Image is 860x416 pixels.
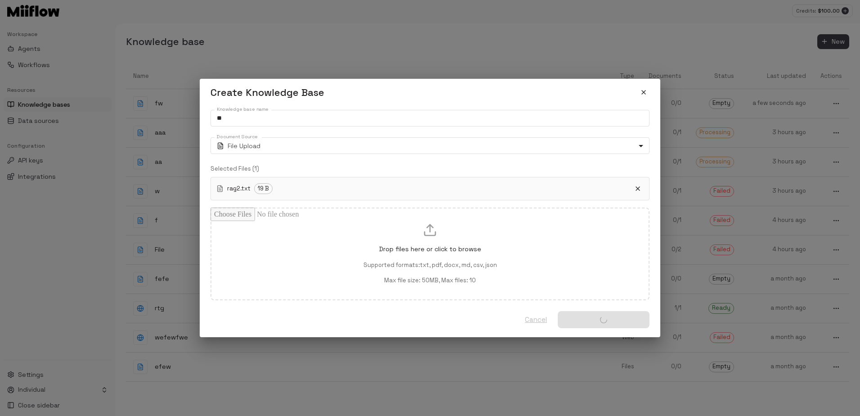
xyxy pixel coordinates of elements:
p: Supported formats: txt, pdf, docx, md, csv, json [363,261,497,270]
p: Selected Files ( 1 ) [211,165,649,173]
p: rag2.txt [227,185,251,193]
button: close [638,86,649,98]
label: Knowledge base name [217,106,269,113]
label: Drop files here or click to browseSupported formats:txt, pdf, docx, md, csv, jsonMax file size: 5... [211,208,649,300]
p: Drop files here or click to browse [379,244,481,254]
span: File Upload [228,141,260,150]
p: Max file size: 50MB, Max files: 10 [384,276,476,285]
label: Document Source [217,133,258,140]
h5: Create Knowledge Base [211,86,324,99]
span: 19 B [255,184,272,193]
